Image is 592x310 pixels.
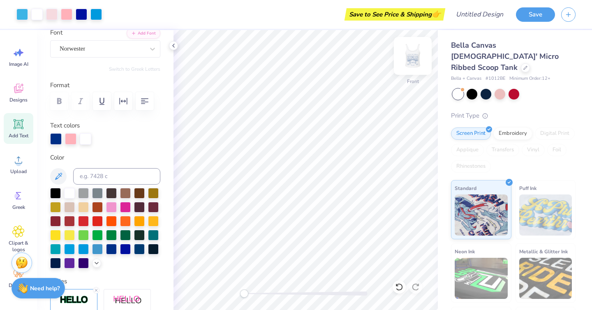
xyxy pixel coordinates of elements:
button: Save [516,7,555,22]
div: Transfers [486,144,519,156]
div: Foil [547,144,567,156]
span: Standard [455,184,476,192]
img: Front [396,39,429,72]
img: Metallic & Glitter Ink [519,258,572,299]
img: Neon Ink [455,258,508,299]
div: Vinyl [522,144,545,156]
span: Metallic & Glitter Ink [519,247,568,256]
div: Embroidery [493,127,532,140]
label: Text colors [50,121,80,130]
button: Switch to Greek Letters [109,66,160,72]
div: Front [407,78,419,85]
span: Puff Ink [519,184,536,192]
span: 👉 [432,9,441,19]
span: Bella + Canvas [451,75,481,82]
div: Print Type [451,111,576,120]
label: Font [50,28,62,37]
span: Upload [10,168,27,175]
span: Neon Ink [455,247,475,256]
span: Minimum Order: 12 + [509,75,550,82]
span: Image AI [9,61,28,67]
div: Applique [451,144,484,156]
span: Greek [12,204,25,211]
strong: Need help? [30,285,60,292]
span: Add Text [9,132,28,139]
input: e.g. 7428 c [73,168,160,185]
img: Puff Ink [519,194,572,236]
button: Add Font [127,28,160,39]
div: Save to See Price & Shipping [347,8,443,21]
div: Screen Print [451,127,491,140]
label: Styles [50,277,67,286]
label: Color [50,153,160,162]
span: # 1012BE [486,75,505,82]
div: Digital Print [535,127,575,140]
div: Rhinestones [451,160,491,173]
input: Untitled Design [449,6,510,23]
img: Standard [455,194,508,236]
div: Accessibility label [240,289,248,298]
span: Decorate [9,282,28,289]
label: Format [50,81,160,90]
img: Stroke [60,295,88,305]
span: Clipart & logos [5,240,32,253]
span: Bella Canvas [DEMOGRAPHIC_DATA]' Micro Ribbed Scoop Tank [451,40,559,72]
img: Shadow [113,295,142,305]
span: Designs [9,97,28,103]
